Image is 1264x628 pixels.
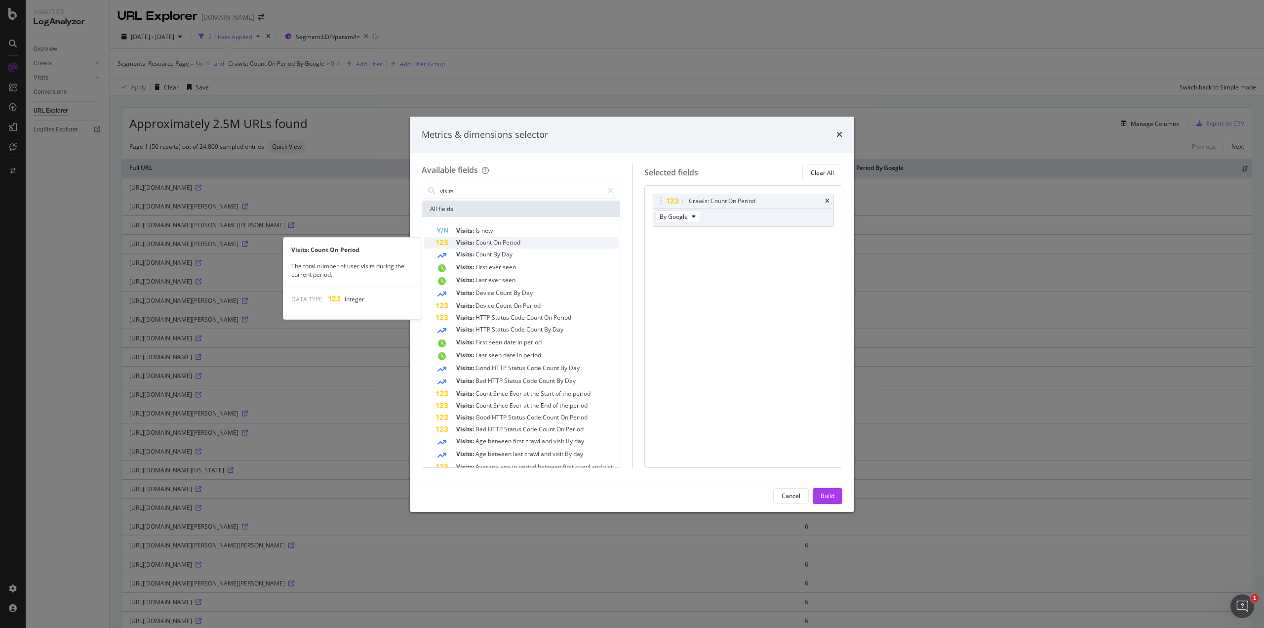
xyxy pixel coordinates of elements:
span: Day [565,377,576,385]
span: Code [523,377,539,385]
div: times [836,128,842,141]
span: 1 [1251,594,1259,602]
button: Cancel [773,488,809,504]
button: By Google [655,210,700,222]
span: Visits: [456,263,475,271]
span: On [560,413,570,421]
span: Visits: [456,250,475,258]
span: Code [523,425,539,433]
span: seen [502,276,515,284]
div: Available fields [422,165,478,175]
span: Visits: [456,313,475,322]
span: Count [543,364,560,372]
span: at [523,389,530,398]
span: new [481,226,493,235]
span: Period [553,313,571,322]
span: ever [489,263,503,271]
div: All fields [422,201,620,217]
span: By [565,450,573,458]
span: Count [496,301,513,310]
span: On [544,313,553,322]
span: Visits: [456,301,475,310]
div: Metrics & dimensions selector [422,128,548,141]
span: Code [527,364,543,372]
span: Count [475,250,493,258]
div: times [825,198,829,204]
span: Good [475,364,492,372]
span: Count [496,289,513,297]
span: Period [523,301,541,310]
span: Period [566,425,584,433]
span: On [513,301,523,310]
span: Age [475,450,488,458]
span: and [592,462,603,471]
span: the [559,401,570,410]
span: Good [475,413,492,421]
span: Visits: [456,377,475,385]
span: and [542,437,553,445]
span: last [513,450,524,458]
span: HTTP [488,425,504,433]
span: End [541,401,553,410]
span: Visits: [456,389,475,398]
span: HTTP [488,377,504,385]
span: and [541,450,553,458]
span: Ever [510,401,523,410]
div: The total number of user visits during the current period. [283,262,421,279]
span: Status [504,425,523,433]
span: Visits: [456,437,475,445]
span: Code [511,325,526,334]
span: Visits: [456,289,475,297]
span: date [503,351,517,359]
span: Code [527,413,543,421]
span: Visits: [456,450,475,458]
span: Bad [475,425,488,433]
span: Visits: [456,338,475,346]
span: of [553,401,559,410]
span: visit [553,437,566,445]
span: Since [493,401,510,410]
span: By [544,325,553,334]
span: period [524,338,542,346]
span: in [517,338,524,346]
div: Clear All [811,168,834,177]
span: the [562,389,573,398]
span: crawl [524,450,541,458]
span: First [475,338,489,346]
span: date [504,338,517,346]
span: Count [539,425,556,433]
span: Status [492,313,511,322]
div: Visits: Count On Period [283,246,421,254]
span: By [513,289,522,297]
span: Count [526,325,544,334]
span: Start [541,389,555,398]
span: in [517,351,523,359]
span: Status [508,413,527,421]
span: Since [493,389,510,398]
span: Visits: [456,276,475,284]
span: between [488,450,513,458]
span: Count [475,389,493,398]
span: seen [489,338,504,346]
span: On [493,238,503,247]
span: of [555,389,562,398]
span: HTTP [475,313,492,322]
span: Count [475,401,493,410]
span: Bad [475,377,488,385]
span: Status [492,325,511,334]
span: By Google [660,212,688,221]
span: Is [475,226,481,235]
div: Crawls: Count On Period [689,196,755,206]
span: at [523,401,530,410]
span: the [530,389,541,398]
span: Visits: [456,325,475,334]
span: the [530,401,541,410]
span: Day [522,289,533,297]
span: visit [553,450,565,458]
span: Status [508,364,527,372]
span: age [500,462,512,471]
span: crawl [575,462,592,471]
span: Visits: [456,226,475,235]
span: Day [502,250,513,258]
div: Cancel [782,492,800,500]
